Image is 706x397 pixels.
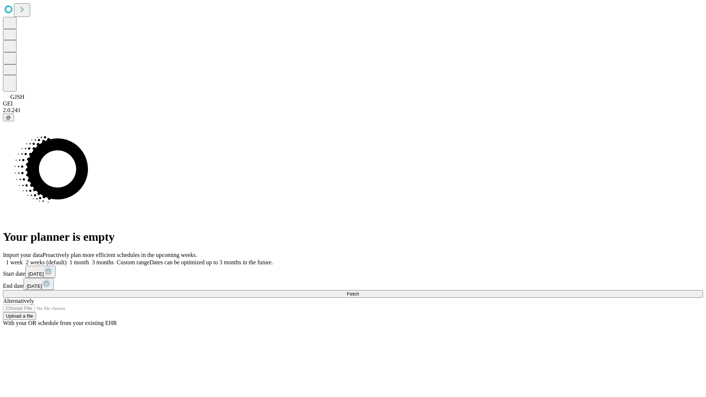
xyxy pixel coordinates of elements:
span: With your OR schedule from your existing EHR [3,320,117,326]
button: [DATE] [25,266,56,278]
span: Fetch [347,291,359,297]
button: @ [3,114,14,121]
span: 2 weeks (default) [26,259,67,265]
span: Dates can be optimized up to 3 months in the future. [150,259,273,265]
span: [DATE] [28,271,44,277]
span: 1 month [69,259,89,265]
div: 2.0.241 [3,107,703,114]
button: [DATE] [24,278,54,290]
span: Custom range [117,259,149,265]
button: Upload a file [3,312,36,320]
span: GJSH [10,94,24,100]
div: End date [3,278,703,290]
span: Proactively plan more efficient schedules in the upcoming weeks. [43,252,197,258]
span: Import your data [3,252,43,258]
span: 3 months [92,259,114,265]
span: [DATE] [26,283,42,289]
div: GEI [3,100,703,107]
button: Fetch [3,290,703,298]
h1: Your planner is empty [3,230,703,244]
div: Start date [3,266,703,278]
span: 1 week [6,259,23,265]
span: @ [6,115,11,120]
span: Alternatively [3,298,34,304]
